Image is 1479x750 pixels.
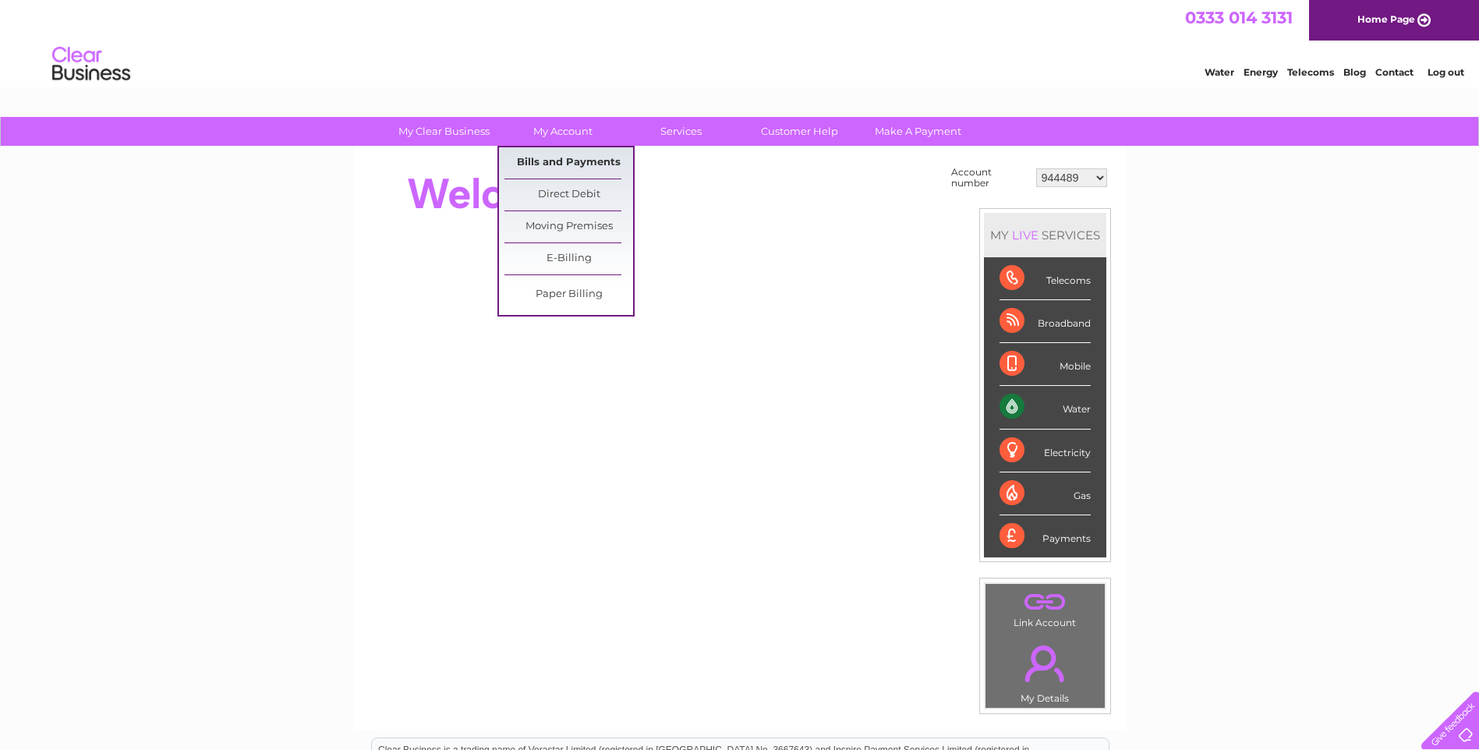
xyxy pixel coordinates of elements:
[854,117,982,146] a: Make A Payment
[984,213,1106,257] div: MY SERVICES
[504,279,633,310] a: Paper Billing
[989,588,1101,615] a: .
[372,9,1109,76] div: Clear Business is a trading name of Verastar Limited (registered in [GEOGRAPHIC_DATA] No. 3667643...
[504,147,633,179] a: Bills and Payments
[1000,472,1091,515] div: Gas
[504,243,633,274] a: E-Billing
[498,117,627,146] a: My Account
[380,117,508,146] a: My Clear Business
[617,117,745,146] a: Services
[1000,515,1091,557] div: Payments
[1000,257,1091,300] div: Telecoms
[1000,386,1091,429] div: Water
[947,163,1032,193] td: Account number
[1000,430,1091,472] div: Electricity
[985,583,1106,632] td: Link Account
[504,211,633,242] a: Moving Premises
[1205,66,1234,78] a: Water
[989,636,1101,691] a: .
[1428,66,1464,78] a: Log out
[1375,66,1414,78] a: Contact
[1244,66,1278,78] a: Energy
[51,41,131,88] img: logo.png
[735,117,864,146] a: Customer Help
[1009,228,1042,242] div: LIVE
[1287,66,1334,78] a: Telecoms
[985,632,1106,709] td: My Details
[1000,343,1091,386] div: Mobile
[504,179,633,210] a: Direct Debit
[1185,8,1293,27] a: 0333 014 3131
[1000,300,1091,343] div: Broadband
[1343,66,1366,78] a: Blog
